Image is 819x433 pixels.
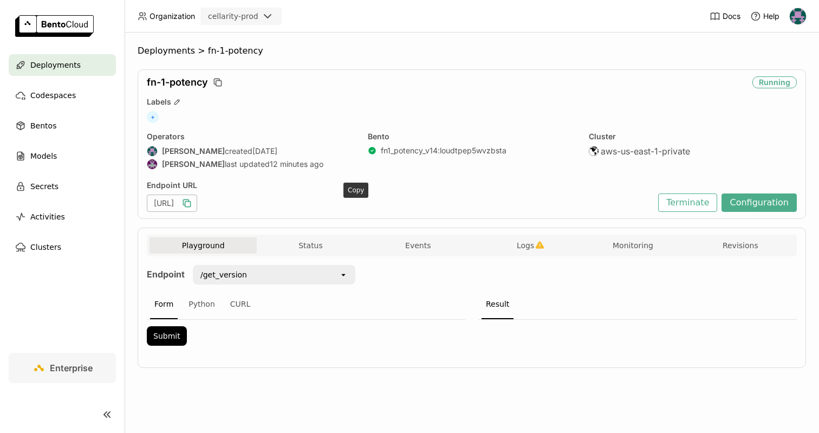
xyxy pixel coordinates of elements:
[721,193,797,212] button: Configuration
[50,363,93,373] span: Enterprise
[147,159,157,169] img: Juan Corchado
[687,237,794,254] button: Revisions
[579,237,686,254] button: Monitoring
[763,11,779,21] span: Help
[30,180,58,193] span: Secrets
[149,11,195,21] span: Organization
[339,270,348,279] svg: open
[9,206,116,228] a: Activities
[138,46,195,56] span: Deployments
[147,326,187,346] button: Submit
[162,146,225,156] strong: [PERSON_NAME]
[147,111,159,123] span: +
[184,290,219,319] div: Python
[147,146,355,157] div: created
[208,11,258,22] div: cellarity-prod
[30,119,56,132] span: Bentos
[15,15,94,37] img: logo
[365,237,472,254] button: Events
[147,132,355,141] div: Operators
[257,237,364,254] button: Status
[517,241,534,250] span: Logs
[150,290,178,319] div: Form
[9,54,116,76] a: Deployments
[259,11,261,22] input: Selected cellarity-prod.
[9,353,116,383] a: Enterprise
[30,89,76,102] span: Codespaces
[208,46,263,56] span: fn-1-potency
[9,115,116,137] a: Bentos
[9,236,116,258] a: Clusters
[147,195,197,212] div: [URL]
[270,159,323,169] span: 12 minutes ago
[368,132,576,141] div: Bento
[147,269,185,280] strong: Endpoint
[147,159,355,170] div: last updated
[147,146,157,156] img: Ragy
[601,146,690,157] span: aws-us-east-1-private
[30,210,65,223] span: Activities
[9,85,116,106] a: Codespaces
[752,76,797,88] div: Running
[381,146,506,156] a: fn1_potency_v14:loudtpep5wvzbsta
[710,11,740,22] a: Docs
[343,183,368,198] div: Copy
[30,241,61,254] span: Clusters
[252,146,277,156] span: [DATE]
[200,269,247,280] div: /get_version
[30,59,81,72] span: Deployments
[750,11,779,22] div: Help
[226,290,255,319] div: CURL
[723,11,740,21] span: Docs
[195,46,208,56] span: >
[147,76,208,88] span: fn-1-potency
[149,237,257,254] button: Playground
[790,8,806,24] img: Ragy
[147,97,797,107] div: Labels
[138,46,806,56] nav: Breadcrumbs navigation
[9,176,116,197] a: Secrets
[30,150,57,163] span: Models
[147,180,653,190] div: Endpoint URL
[658,193,717,212] button: Terminate
[248,269,249,280] input: Selected /get_version.
[162,159,225,169] strong: [PERSON_NAME]
[589,132,797,141] div: Cluster
[9,145,116,167] a: Models
[482,290,513,319] div: Result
